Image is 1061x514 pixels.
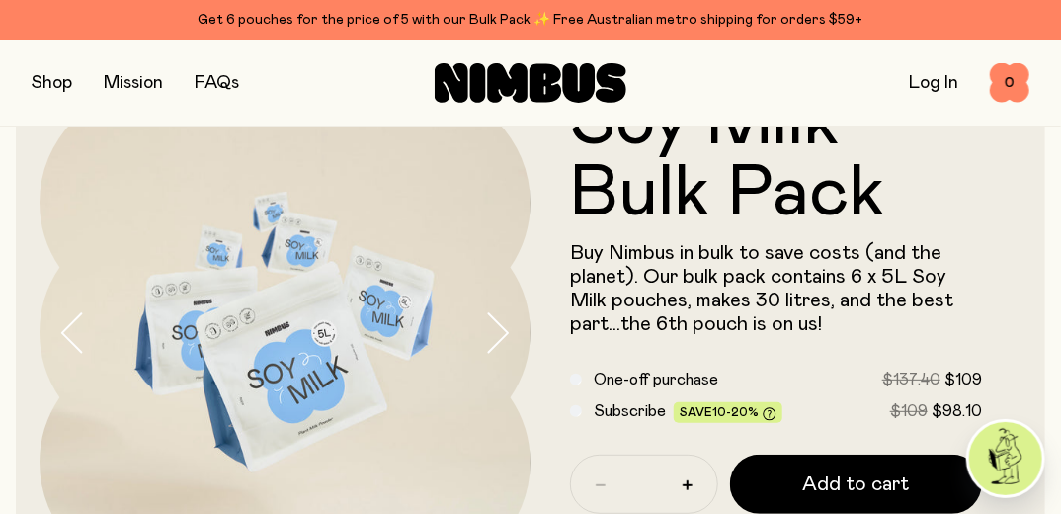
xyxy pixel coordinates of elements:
button: Add to cart [730,455,982,514]
span: One-off purchase [594,372,718,387]
span: $109 [890,403,928,419]
div: Get 6 pouches for the price of 5 with our Bulk Pack ✨ Free Australian metro shipping for orders $59+ [32,8,1029,32]
span: Save [680,406,776,421]
span: Subscribe [594,403,666,419]
span: $98.10 [932,403,982,419]
span: 10-20% [712,406,759,418]
img: agent [969,422,1042,495]
span: $137.40 [882,372,940,387]
span: Buy Nimbus in bulk to save costs (and the planet). Our bulk pack contains 6 x 5L Soy Milk pouches... [570,243,953,334]
a: FAQs [195,74,239,92]
h1: Soy Milk Bulk Pack [570,87,982,229]
a: Log In [909,74,958,92]
a: Mission [104,74,163,92]
span: Add to cart [803,471,910,498]
span: $109 [944,372,982,387]
button: 0 [990,63,1029,103]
